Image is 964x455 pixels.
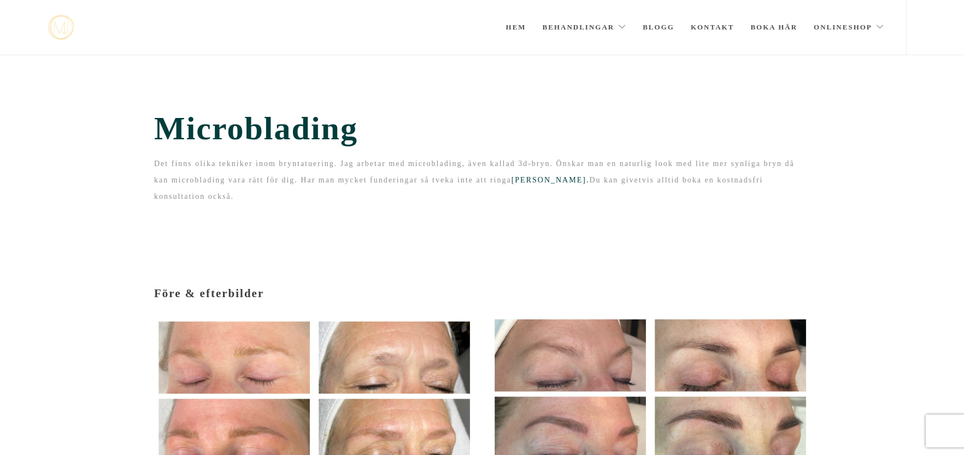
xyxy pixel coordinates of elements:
span: Före & efterbilder [154,287,264,300]
a: mjstudio mjstudio mjstudio [48,15,74,40]
p: Det finns olika tekniker inom bryntatuering. Jag arbetar med microblading, även kallad 3d-bryn. Ö... [154,156,810,205]
a: [PERSON_NAME]. [512,176,590,184]
span: Microblading [154,110,810,147]
img: mjstudio [48,15,74,40]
